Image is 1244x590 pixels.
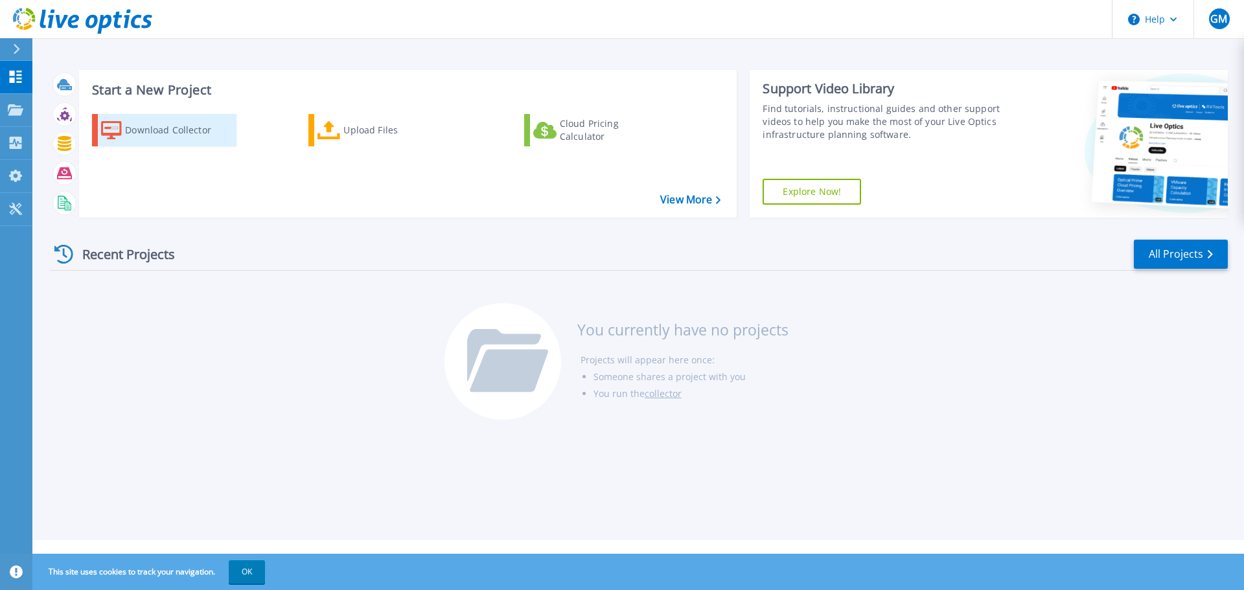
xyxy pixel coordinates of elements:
div: Download Collector [125,117,229,143]
a: Explore Now! [763,179,861,205]
a: collector [645,387,682,400]
li: Projects will appear here once: [581,352,789,369]
span: This site uses cookies to track your navigation. [36,560,265,584]
a: Cloud Pricing Calculator [524,114,669,146]
a: Upload Files [308,114,453,146]
button: OK [229,560,265,584]
h3: Start a New Project [92,83,720,97]
a: All Projects [1134,240,1228,269]
li: You run the [593,385,789,402]
a: Download Collector [92,114,236,146]
div: Support Video Library [763,80,1006,97]
span: GM [1210,14,1227,24]
a: View More [660,194,720,206]
h3: You currently have no projects [577,323,789,337]
div: Upload Files [343,117,447,143]
div: Cloud Pricing Calculator [560,117,663,143]
li: Someone shares a project with you [593,369,789,385]
div: Recent Projects [50,238,192,270]
div: Find tutorials, instructional guides and other support videos to help you make the most of your L... [763,102,1006,141]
